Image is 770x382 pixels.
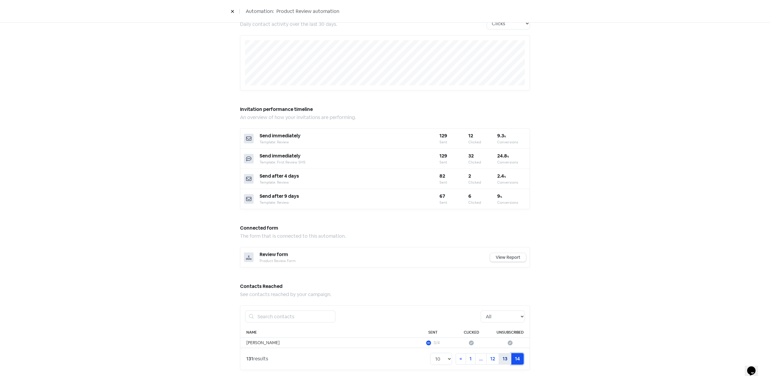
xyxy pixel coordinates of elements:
h5: Connected form [240,224,530,233]
div: Template: Review [260,180,439,185]
h5: Invitation performance timeline [240,105,530,114]
b: 2.4 [497,173,506,179]
a: 1 [466,353,476,365]
b: 2 [468,173,471,179]
span: % [504,175,506,178]
th: Clicked [452,327,491,338]
span: Send after 4 days [260,173,299,179]
span: % [507,155,509,158]
div: Daily contact activity over the last 30 days. [240,21,487,28]
th: Name [240,327,414,338]
div: Clicked [468,200,497,205]
div: Conversions [497,200,526,205]
span: Automation: [246,8,274,15]
span: Review form [260,251,288,258]
span: Send immediately [260,133,300,139]
span: « [460,356,462,362]
div: See contacts reached by your campaign. [240,291,530,298]
div: Sent [439,139,468,145]
b: 129 [439,153,447,159]
div: Clicked [468,180,497,185]
strong: 131 [246,356,253,362]
a: ... [475,353,487,365]
b: 9.3 [497,133,506,139]
div: Sent [439,160,468,165]
span: Send immediately [260,153,300,159]
b: 129 [439,133,447,139]
b: 82 [439,173,445,179]
b: 9 [497,193,502,199]
div: Conversions [497,139,526,145]
div: Sent [439,200,468,205]
div: Clicked [468,139,497,145]
a: Previous [456,353,466,365]
h5: Contacts Reached [240,282,530,291]
div: 3/4 [433,340,440,346]
div: An overview of how your invitations are performing. [240,114,530,121]
div: Template: Review [260,139,439,145]
div: results [246,355,268,362]
th: Unsubscribed [491,327,530,338]
th: Sent [414,327,452,338]
td: [PERSON_NAME] [240,338,414,348]
a: View Report [490,253,526,262]
span: % [500,195,502,198]
div: Template: First Review SMS [260,160,439,165]
div: Clicked [468,160,497,165]
div: Conversions [497,180,526,185]
span: % [504,135,506,138]
a: 12 [486,353,499,365]
a: 13 [499,353,511,365]
b: 12 [468,133,473,139]
b: 24.8 [497,153,509,159]
span: Send after 9 days [260,193,299,199]
b: 32 [468,153,474,159]
div: The form that is connected to this automation. [240,233,530,240]
a: 14 [511,353,524,365]
div: Template: Review [260,200,439,205]
div: Product Review Form [260,258,490,264]
input: Search contacts [254,310,335,322]
div: Conversions [497,160,526,165]
b: 6 [468,193,471,199]
iframe: chat widget [745,358,764,376]
b: 67 [439,193,445,199]
div: Sent [439,180,468,185]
